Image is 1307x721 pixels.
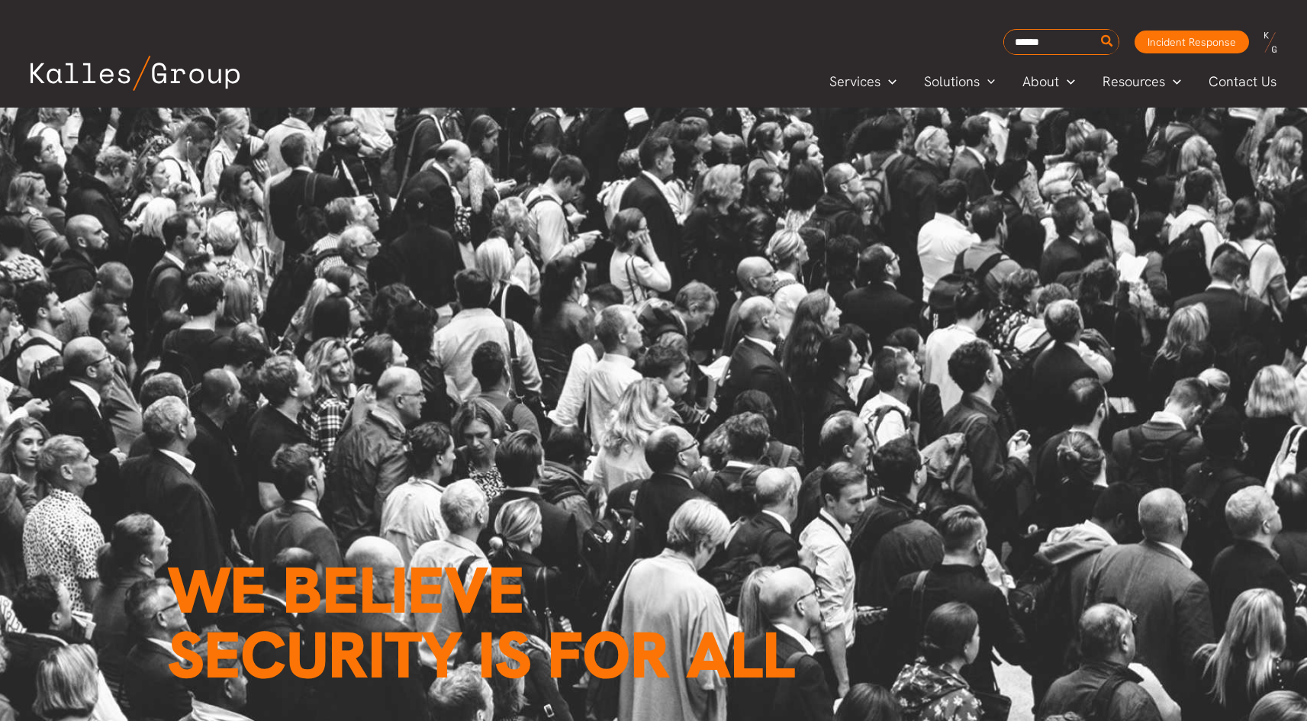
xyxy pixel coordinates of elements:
[167,548,794,697] span: We believe Security is for all
[980,70,996,93] span: Menu Toggle
[816,70,910,93] a: ServicesMenu Toggle
[1209,70,1276,93] span: Contact Us
[31,56,240,91] img: Kalles Group
[1165,70,1181,93] span: Menu Toggle
[1098,30,1117,54] button: Search
[924,70,980,93] span: Solutions
[1022,70,1059,93] span: About
[1135,31,1249,53] a: Incident Response
[1059,70,1075,93] span: Menu Toggle
[910,70,1009,93] a: SolutionsMenu Toggle
[880,70,897,93] span: Menu Toggle
[816,69,1292,94] nav: Primary Site Navigation
[1195,70,1292,93] a: Contact Us
[829,70,880,93] span: Services
[1089,70,1195,93] a: ResourcesMenu Toggle
[1103,70,1165,93] span: Resources
[1009,70,1089,93] a: AboutMenu Toggle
